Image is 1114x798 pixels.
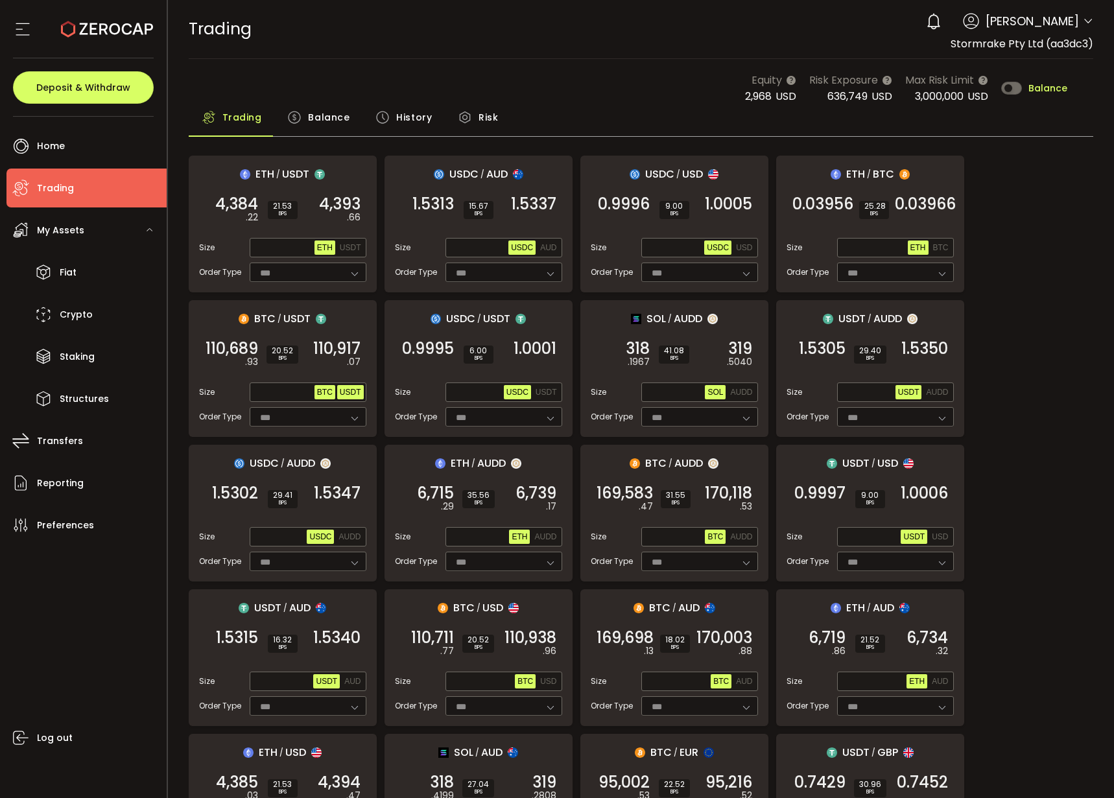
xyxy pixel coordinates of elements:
[649,600,670,616] span: BTC
[468,636,489,644] span: 20.52
[873,166,894,182] span: BTC
[482,600,503,616] span: USD
[626,342,650,355] span: 318
[320,458,331,469] img: zuPXiwguUFiBOIQyqLOiXsnnNitlx7q4LCwEbLHADjIpTka+Lip0HH8D0VTrd02z+wEAAAAASUVORK5CYII=
[707,243,729,252] span: USDC
[446,311,475,327] span: USDC
[831,169,841,180] img: eth_portfolio.svg
[477,455,506,471] span: AUDD
[960,658,1114,798] iframe: Chat Widget
[908,241,929,255] button: ETH
[838,311,866,327] span: USDT
[434,169,444,180] img: usdc_portfolio.svg
[666,491,685,499] span: 31.55
[412,198,454,211] span: 1.5313
[509,530,530,544] button: ETH
[281,458,285,469] em: /
[733,241,755,255] button: USD
[314,241,335,255] button: ETH
[933,243,949,252] span: BTC
[707,314,718,324] img: zuPXiwguUFiBOIQyqLOiXsnnNitlx7q4LCwEbLHADjIpTka+Lip0HH8D0VTrd02z+wEAAAAASUVORK5CYII=
[516,314,526,324] img: usdt_portfolio.svg
[273,636,292,644] span: 16.32
[538,241,559,255] button: AUD
[468,491,490,499] span: 35.56
[36,83,130,92] span: Deposit & Withdraw
[347,211,361,224] em: .66
[664,355,684,362] i: BPS
[13,71,154,104] button: Deposit & Withdraw
[316,677,337,686] span: USDT
[860,636,880,644] span: 21.52
[909,677,925,686] span: ETH
[245,355,258,369] em: .93
[708,169,718,180] img: usd_portfolio.svg
[285,744,306,760] span: USD
[37,221,84,240] span: My Assets
[254,311,276,327] span: BTC
[199,675,215,687] span: Size
[859,347,881,355] span: 29.40
[273,491,292,499] span: 29.41
[705,603,715,613] img: aud_portfolio.svg
[867,169,871,180] em: /
[711,674,731,688] button: BTC
[199,531,215,543] span: Size
[512,532,527,541] span: ETH
[745,89,772,104] span: 2,968
[787,411,829,423] span: Order Type
[255,166,274,182] span: ETH
[674,311,702,327] span: AUDD
[311,747,322,758] img: usd_portfolio.svg
[591,700,633,712] span: Order Type
[728,385,755,399] button: AUDD
[787,675,802,687] span: Size
[873,311,902,327] span: AUDD
[283,311,311,327] span: USDT
[591,242,606,253] span: Size
[936,644,948,658] em: .32
[860,491,880,499] span: 9.00
[471,458,475,469] em: /
[316,603,326,613] img: aud_portfolio.svg
[901,487,948,500] span: 1.0006
[337,385,364,399] button: USDT
[513,169,523,180] img: aud_portfolio.svg
[60,263,77,282] span: Fiat
[468,499,490,507] i: BPS
[206,342,258,355] span: 110,689
[395,675,410,687] span: Size
[199,411,241,423] span: Order Type
[287,455,315,471] span: AUDD
[707,388,723,397] span: SOL
[272,355,293,362] i: BPS
[635,747,645,758] img: btc_portfolio.svg
[986,12,1079,30] span: [PERSON_NAME]
[289,600,311,616] span: AUD
[591,386,606,398] span: Size
[951,36,1093,51] span: Stormrake Pty Ltd (aa3dc3)
[682,166,703,182] span: USD
[234,458,244,469] img: usdc_portfolio.svg
[469,347,488,355] span: 6.00
[639,500,653,513] em: .47
[895,385,922,399] button: USDT
[317,388,333,397] span: BTC
[733,674,755,688] button: AUD
[831,603,841,613] img: eth_portfolio.svg
[871,458,875,469] em: /
[215,198,258,211] span: 4,384
[516,487,556,500] span: 6,739
[308,104,350,130] span: Balance
[597,487,653,500] span: 169,583
[411,631,454,644] span: 110,711
[645,455,667,471] span: BTC
[276,169,280,180] em: /
[246,211,258,224] em: .22
[930,241,951,255] button: BTC
[483,311,510,327] span: USDT
[504,631,556,644] span: 110,938
[666,499,685,507] i: BPS
[901,342,948,355] span: 1.5350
